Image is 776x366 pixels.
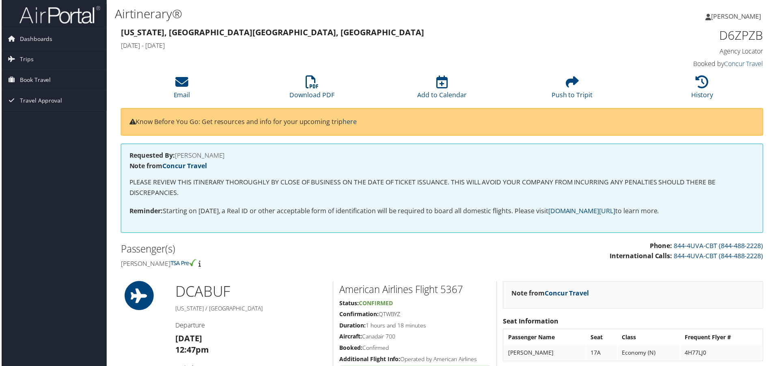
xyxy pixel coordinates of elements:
[170,260,196,268] img: tsa-precheck.png
[505,347,587,362] td: [PERSON_NAME]
[619,332,681,346] th: Class
[339,334,362,342] strong: Aircraft:
[418,80,467,100] a: Add to Calendar
[359,301,393,308] span: Confirmed
[120,41,601,50] h4: [DATE] - [DATE]
[339,345,362,353] strong: Booked:
[339,301,359,308] strong: Status:
[18,29,51,49] span: Dashboards
[619,347,681,362] td: Economy (N)
[128,117,757,128] p: Know Before You Go: Get resources and info for your upcoming trip
[512,290,590,299] strong: Note from
[613,47,765,56] h4: Agency Locator
[611,253,674,261] strong: International Calls:
[343,118,357,126] a: here
[128,207,162,216] strong: Reminder:
[682,347,764,362] td: 4H77LJ0
[613,27,765,44] h1: D6ZPZB
[675,253,765,261] a: 844-4UVA-CBT (844-488-2228)
[339,345,491,353] h5: Confirmed
[339,312,379,319] strong: Confirmation:
[128,162,206,171] strong: Note from
[339,357,491,365] h5: Operated by American Airlines
[128,178,757,199] p: PLEASE REVIEW THIS ITINERARY THOROUGHLY BY CLOSE OF BUSINESS ON THE DATE OF TICKET ISSUANCE. THIS...
[128,152,174,161] strong: Requested By:
[175,306,327,314] h5: [US_STATE] / [GEOGRAPHIC_DATA]
[128,207,757,217] p: Starting on [DATE], a Real ID or other acceptable form of identification will be required to boar...
[18,5,99,24] img: airportal-logo.png
[339,323,366,331] strong: Duration:
[707,4,771,28] a: [PERSON_NAME]
[162,162,206,171] a: Concur Travel
[682,332,764,346] th: Frequent Flyer #
[713,12,763,21] span: [PERSON_NAME]
[128,153,757,159] h4: [PERSON_NAME]
[339,334,491,342] h5: Canadair 700
[613,60,765,68] h4: Booked by
[339,312,491,320] h5: QTWBYZ
[504,318,559,327] strong: Seat Information
[120,243,436,257] h2: Passenger(s)
[651,242,674,251] strong: Phone:
[120,260,436,269] h4: [PERSON_NAME]
[552,80,594,100] a: Push to Tripit
[18,91,61,111] span: Travel Approval
[173,80,190,100] a: Email
[289,80,334,100] a: Download PDF
[549,207,616,216] a: [DOMAIN_NAME][URL]
[339,357,401,364] strong: Additional Flight Info:
[693,80,715,100] a: History
[726,60,765,68] a: Concur Travel
[18,70,50,90] span: Book Travel
[505,332,587,346] th: Passenger Name
[114,5,552,22] h1: Airtinerary®
[545,290,590,299] a: Concur Travel
[339,284,491,298] h2: American Airlines Flight 5367
[175,283,327,303] h1: DCA BUF
[588,347,618,362] td: 17A
[675,242,765,251] a: 844-4UVA-CBT (844-488-2228)
[18,49,32,70] span: Trips
[175,322,327,331] h4: Departure
[175,346,208,357] strong: 12:47pm
[588,332,618,346] th: Seat
[175,334,201,345] strong: [DATE]
[339,323,491,331] h5: 1 hours and 18 minutes
[120,27,425,38] strong: [US_STATE], [GEOGRAPHIC_DATA] [GEOGRAPHIC_DATA], [GEOGRAPHIC_DATA]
